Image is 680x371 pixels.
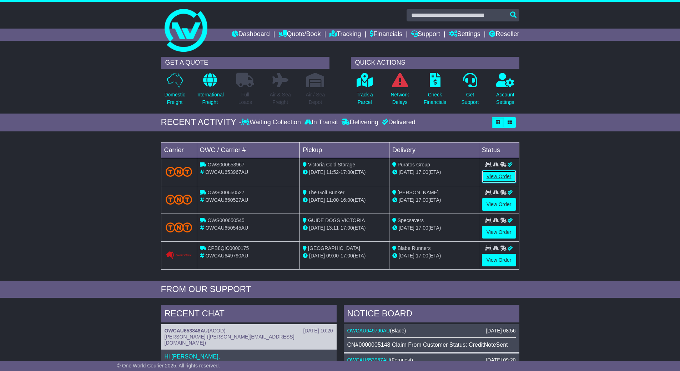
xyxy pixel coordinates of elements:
div: Waiting Collection [241,119,302,126]
div: ( ) [347,328,516,334]
span: Fernnest [392,357,411,363]
p: Domestic Freight [164,91,185,106]
p: Full Loads [236,91,254,106]
div: (ETA) [392,224,476,232]
div: (ETA) [392,252,476,260]
span: OWS000650545 [207,217,245,223]
span: 11:00 [326,197,339,203]
p: Track a Parcel [357,91,373,106]
p: Air / Sea Depot [306,91,325,106]
div: GET A QUOTE [161,57,329,69]
span: Specsavers [398,217,424,223]
div: In Transit [303,119,340,126]
span: 11:52 [326,169,339,175]
td: Status [479,142,519,158]
div: NOTICE BOARD [344,305,519,324]
a: DomesticFreight [164,72,185,110]
span: [DATE] [309,169,325,175]
div: RECENT CHAT [161,305,337,324]
p: Get Support [461,91,479,106]
span: OWCAU653967AU [205,169,248,175]
span: 17:00 [341,169,353,175]
span: [PERSON_NAME] ([PERSON_NAME][EMAIL_ADDRESS][DOMAIN_NAME]) [165,334,294,346]
div: Delivering [340,119,380,126]
span: ACOD [210,328,224,334]
span: CPB8QIC0000175 [207,245,249,251]
div: ( ) [347,357,516,363]
a: View Order [482,226,516,239]
span: [DATE] [309,253,325,259]
p: Network Delays [391,91,409,106]
span: [GEOGRAPHIC_DATA] [308,245,360,251]
a: View Order [482,170,516,183]
a: Settings [449,29,480,41]
p: International Freight [196,91,224,106]
span: 17:00 [341,253,353,259]
span: [PERSON_NAME] [398,190,439,195]
div: [DATE] 10:20 [303,328,333,334]
a: InternationalFreight [196,72,224,110]
div: QUICK ACTIONS [351,57,519,69]
td: OWC / Carrier # [197,142,300,158]
div: [DATE] 08:56 [486,328,515,334]
img: TNT_Domestic.png [166,167,192,176]
span: [DATE] [399,225,414,231]
p: Air & Sea Freight [270,91,291,106]
p: Check Financials [424,91,446,106]
a: Tracking [329,29,361,41]
a: OWCAU653967AU [347,357,390,363]
span: [DATE] [309,225,325,231]
a: View Order [482,254,516,266]
a: CheckFinancials [423,72,447,110]
p: Account Settings [496,91,514,106]
span: 17:00 [416,197,428,203]
span: OWS000650527 [207,190,245,195]
div: - (ETA) [303,252,386,260]
div: (ETA) [392,169,476,176]
span: [DATE] [399,253,414,259]
span: GUIDE DOGS VICTORIA [308,217,365,223]
a: OWCAU649790AU [347,328,390,334]
a: NetworkDelays [390,72,409,110]
div: (ETA) [392,196,476,204]
div: ( ) [165,328,333,334]
span: © One World Courier 2025. All rights reserved. [117,363,220,369]
td: Pickup [300,142,389,158]
div: Delivered [380,119,415,126]
span: The Golf Bunker [308,190,344,195]
td: Carrier [161,142,197,158]
span: 09:00 [326,253,339,259]
div: RECENT ACTIVITY - [161,117,242,127]
a: Reseller [489,29,519,41]
span: 13:11 [326,225,339,231]
span: OWCAU650545AU [205,225,248,231]
div: - (ETA) [303,169,386,176]
div: - (ETA) [303,224,386,232]
span: 17:00 [341,225,353,231]
span: 17:00 [416,253,428,259]
span: 17:00 [416,225,428,231]
td: Delivery [389,142,479,158]
a: Support [411,29,440,41]
a: Financials [370,29,402,41]
span: OWS000653967 [207,162,245,167]
span: 17:00 [416,169,428,175]
img: TNT_Domestic.png [166,222,192,232]
span: OWCAU649790AU [205,253,248,259]
a: Dashboard [232,29,270,41]
span: Victoria Cold Storage [308,162,355,167]
a: Quote/Book [278,29,321,41]
a: View Order [482,198,516,211]
a: AccountSettings [496,72,515,110]
div: [DATE] 09:20 [486,357,515,363]
a: GetSupport [461,72,479,110]
a: OWCAU653848AU [165,328,208,334]
span: 16:00 [341,197,353,203]
span: Puratos Group [398,162,430,167]
img: GetCarrierServiceLogo [166,251,192,260]
img: TNT_Domestic.png [166,195,192,204]
div: CN#0000005148 Claim From Customer Status: CreditNoteSent [347,341,516,348]
span: OWCAU650527AU [205,197,248,203]
span: Blabe Runners [398,245,431,251]
span: Blade [392,328,404,334]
